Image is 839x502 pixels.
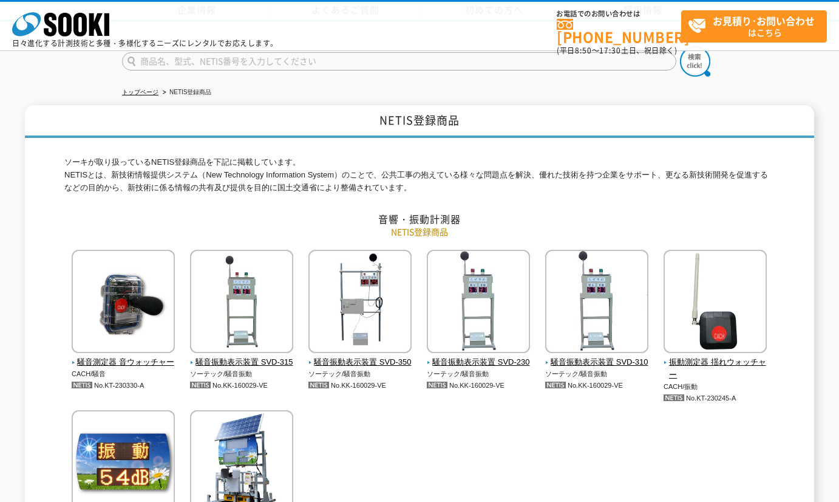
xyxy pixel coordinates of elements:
a: [PHONE_NUMBER] [557,19,681,44]
p: No.KK-160029-VE [190,379,294,392]
p: No.KK-160029-VE [308,379,412,392]
span: 8:50 [575,45,592,56]
span: 騒音振動表示装置 SVD-230 [427,356,531,369]
span: 騒音振動表示装置 SVD-350 [308,356,412,369]
span: 騒音振動表示装置 SVD-315 [190,356,294,369]
span: 17:30 [599,45,621,56]
p: ソーテック/騒音振動 [190,369,294,379]
span: (平日 ～ 土日、祝日除く) [557,45,677,56]
a: お見積り･お問い合わせはこちら [681,10,827,43]
span: 振動測定器 揺れウォッチャー [664,356,767,382]
img: 騒音測定器 音ウォッチャー [72,250,175,356]
a: 騒音振動表示装置 SVD-315 [190,345,294,370]
span: お電話でのお問い合わせは [557,10,681,18]
li: NETIS登録商品 [160,86,211,99]
p: NETIS登録商品 [64,225,775,238]
input: 商品名、型式、NETIS番号を入力してください [122,52,676,70]
span: はこちら [688,11,826,41]
p: No.KT-230245-A [664,392,767,405]
img: 騒音振動表示装置 SVD-315 [190,250,293,356]
p: No.KK-160029-VE [545,379,649,392]
span: 騒音測定器 音ウォッチャー [72,356,175,369]
p: No.KT-230330-A [72,379,175,392]
p: 日々進化する計測技術と多種・多様化するニーズにレンタルでお応えします。 [12,40,278,47]
a: トップページ [122,89,158,95]
p: ソーテック/騒音振動 [308,369,412,379]
a: 騒音測定器 音ウォッチャー [72,345,175,370]
img: 騒音振動表示装置 SVD-230 [427,250,530,356]
img: 騒音振動表示装置 SVD-350 [308,250,412,356]
span: 騒音振動表示装置 SVD-310 [545,356,649,369]
h2: 音響・振動計測器 [64,213,775,225]
a: 振動測定器 揺れウォッチャー [664,345,767,382]
p: No.KK-160029-VE [427,379,531,392]
p: CACH/騒音 [72,369,175,379]
img: btn_search.png [680,46,710,77]
a: 騒音振動表示装置 SVD-230 [427,345,531,370]
a: 騒音振動表示装置 SVD-350 [308,345,412,370]
p: ソーテック/騒音振動 [545,369,649,379]
p: ソーテック/騒音振動 [427,369,531,379]
img: 騒音振動表示装置 SVD-310 [545,250,648,356]
p: CACH/振動 [664,382,767,392]
a: 騒音振動表示装置 SVD-310 [545,345,649,370]
img: 振動測定器 揺れウォッチャー [664,250,767,356]
h1: NETIS登録商品 [25,105,814,139]
p: ソーキが取り扱っているNETIS登録商品を下記に掲載しています。 NETISとは、新技術情報提供システム（New Technology Information System）のことで、公共工事の... [64,156,775,194]
strong: お見積り･お問い合わせ [713,13,815,28]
